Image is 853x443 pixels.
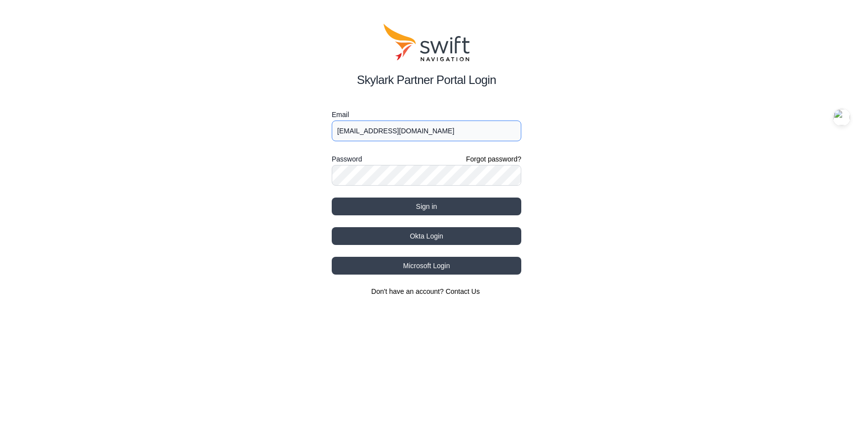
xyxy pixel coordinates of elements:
a: Contact Us [446,287,480,295]
label: Password [332,153,362,165]
section: Don't have an account? [332,286,521,296]
a: Forgot password? [466,154,521,164]
label: Email [332,109,521,121]
button: Sign in [332,198,521,215]
button: Okta Login [332,227,521,245]
h2: Skylark Partner Portal Login [332,71,521,89]
button: Microsoft Login [332,257,521,275]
